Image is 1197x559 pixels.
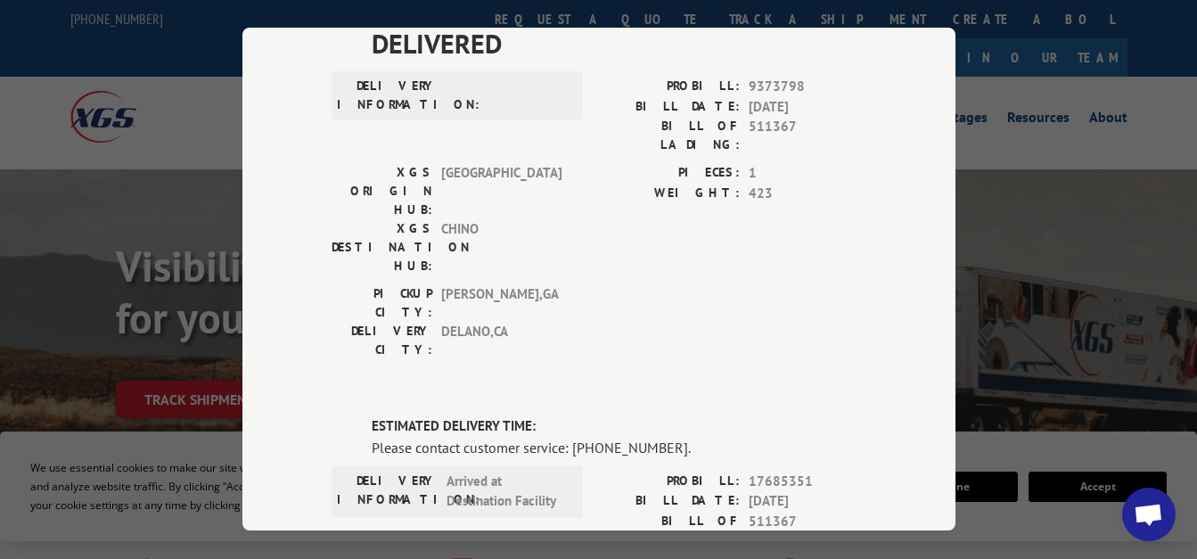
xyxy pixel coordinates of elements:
label: DELIVERY INFORMATION: [337,77,438,114]
span: CHINO [441,219,562,275]
span: 17685351 [749,472,866,492]
label: PICKUP CITY: [332,284,432,322]
label: PROBILL: [599,77,740,97]
label: DELIVERY INFORMATION: [337,472,438,512]
label: PIECES: [599,163,740,184]
label: XGS DESTINATION HUB: [332,219,432,275]
span: 1 [749,163,866,184]
span: [PERSON_NAME] , GA [441,284,562,322]
label: BILL OF LADING: [599,512,740,549]
span: 511367 [749,117,866,154]
div: Please contact customer service: [PHONE_NUMBER]. [372,437,866,458]
div: Open chat [1122,488,1176,541]
span: 423 [749,184,866,204]
span: DELANO , CA [441,322,562,359]
span: [DATE] [749,97,866,118]
span: [DATE] [749,491,866,512]
label: ESTIMATED DELIVERY TIME: [372,416,866,437]
label: BILL DATE: [599,491,740,512]
span: 511367 [749,512,866,549]
span: [GEOGRAPHIC_DATA] [441,163,562,219]
label: XGS ORIGIN HUB: [332,163,432,219]
span: Arrived at Destination Facility [447,472,567,512]
label: BILL DATE: [599,97,740,118]
label: WEIGHT: [599,184,740,204]
label: PROBILL: [599,472,740,492]
span: 9373798 [749,77,866,97]
label: DELIVERY CITY: [332,322,432,359]
label: BILL OF LADING: [599,117,740,154]
span: DELIVERED [372,23,866,63]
